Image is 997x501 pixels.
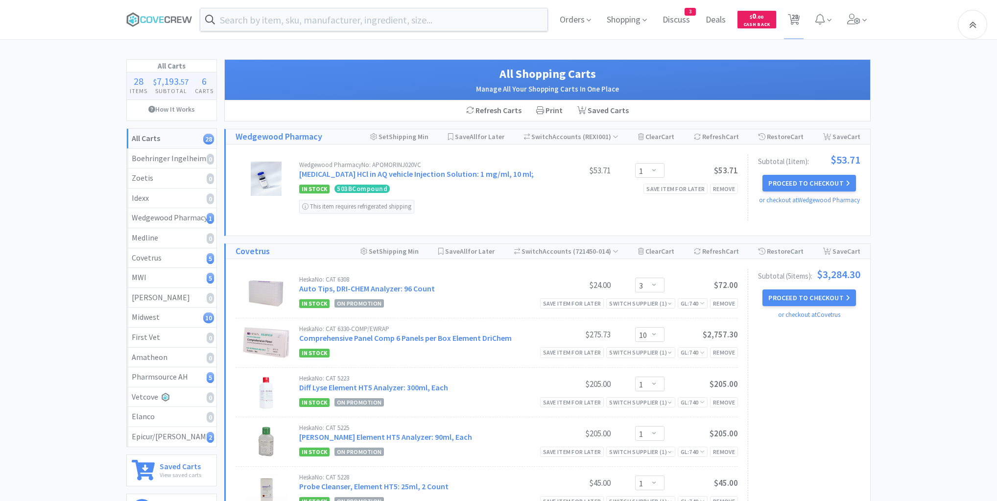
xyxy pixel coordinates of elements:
[726,132,739,141] span: Cart
[334,448,384,456] span: On Promotion
[759,129,804,144] div: Restore
[817,269,860,280] span: $3,284.30
[160,460,201,470] h6: Saved Carts
[681,349,705,356] span: GL: 740
[299,200,414,214] div: This item requires refrigerated shipping
[299,398,330,407] span: In Stock
[127,407,216,427] a: Elanco0
[756,14,763,20] span: . 00
[299,349,330,358] span: In Stock
[242,326,290,360] img: 60644997e3f04d6db23852aa83b59daf_39065.png
[235,65,860,83] h1: All Shopping Carts
[207,173,214,184] i: 0
[132,212,212,224] div: Wedgewood Pharmacy
[207,372,214,383] i: 5
[132,271,212,284] div: MWI
[299,326,537,332] div: Heska No: CAT 6330-COMP/EWRAP
[127,308,216,328] a: Midwest10
[127,86,150,95] h4: Items
[537,477,611,489] div: $45.00
[570,100,636,121] a: Saved Carts
[571,247,618,256] span: ( 721450-014 )
[759,244,804,259] div: Restore
[256,425,277,459] img: 9be665cc8e86407981beb85d93f00957_39037.png
[762,175,855,191] button: Proceed to Checkout
[132,351,212,364] div: Amatheon
[758,154,860,165] div: Subtotal ( 1 item ):
[638,129,674,144] div: Clear
[659,16,694,24] a: Discuss3
[200,8,547,31] input: Search by item, sku, manufacturer, ingredient, size...
[685,8,695,15] span: 3
[778,310,840,319] a: or checkout at Covetrus
[714,165,738,176] span: $53.71
[132,371,212,383] div: Pharmsource AH
[127,348,216,368] a: Amatheon0
[235,83,860,95] h2: Manage All Your Shopping Carts In One Place
[127,100,216,119] a: How It Works
[459,100,529,121] div: Refresh Carts
[661,247,674,256] span: Cart
[127,149,216,169] a: Boehringer Ingelheim0
[759,196,860,204] a: or checkout at Wedgewood Pharmacy
[694,129,739,144] div: Refresh
[127,208,216,228] a: Wedgewood Pharmacy1
[710,397,738,407] div: Remove
[132,133,160,143] strong: All Carts
[192,86,216,95] h4: Carts
[823,129,860,144] div: Save
[299,333,512,343] a: Comprehensive Panel Comp 6 Panels per Box Element DriChem
[134,75,143,87] span: 28
[737,6,776,33] a: $0.00Cash Back
[831,154,860,165] span: $53.71
[379,132,389,141] span: Set
[710,184,738,194] div: Remove
[531,132,552,141] span: Switch
[241,276,291,310] img: 1bbaa13c5d904f5a9dea8c4523ef143a_39053.png
[127,328,216,348] a: First Vet0
[714,280,738,290] span: $72.00
[703,329,738,340] span: $2,757.30
[181,77,189,87] span: 57
[236,244,270,259] a: Covetrus
[236,130,322,144] a: Wedgewood Pharmacy
[207,233,214,244] i: 0
[529,100,570,121] div: Print
[132,291,212,304] div: [PERSON_NAME]
[540,298,604,309] div: Save item for later
[750,14,752,20] span: $
[524,129,619,144] div: Accounts
[299,169,534,179] a: [MEDICAL_DATA] HCl in AQ vehicle Injection Solution: 1 mg/ml, 10 ml;
[784,17,804,25] a: 28
[299,284,435,293] a: Auto Tips, DRI-CHEM Analyzer: 96 Count
[847,132,860,141] span: Cart
[299,185,330,193] span: In Stock
[537,279,611,291] div: $24.00
[964,468,987,491] iframe: Intercom live chat
[847,247,860,256] span: Cart
[445,247,495,256] span: Save for Later
[127,168,216,189] a: Zoetis0
[126,454,217,486] a: Saved CartsView saved carts
[132,331,212,344] div: First Vet
[710,447,738,457] div: Remove
[714,477,738,488] span: $45.00
[537,428,611,439] div: $205.00
[681,399,705,406] span: GL: 740
[299,448,330,456] span: In Stock
[537,378,611,390] div: $205.00
[299,276,537,283] div: Heska No: CAT 6308
[334,398,384,406] span: On Promotion
[127,288,216,308] a: [PERSON_NAME]0
[207,253,214,264] i: 5
[750,11,763,21] span: 0
[207,193,214,204] i: 0
[790,132,804,141] span: Cart
[132,410,212,423] div: Elanco
[132,192,212,205] div: Idexx
[207,353,214,363] i: 0
[514,244,619,259] div: Accounts
[299,382,448,392] a: Diff Lyse Element HT5 Analyzer: 300ml, Each
[299,299,330,308] span: In Stock
[207,213,214,224] i: 1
